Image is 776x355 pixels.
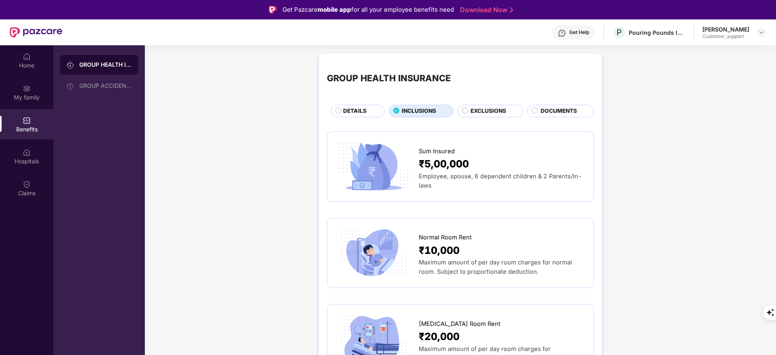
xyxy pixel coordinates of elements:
[460,6,511,14] a: Download Now
[335,140,412,193] img: icon
[23,85,31,93] img: svg+xml;base64,PHN2ZyB3aWR0aD0iMjAiIGhlaWdodD0iMjAiIHZpZXdCb3g9IjAgMCAyMCAyMCIgZmlsbD0ibm9uZSIgeG...
[419,243,460,258] span: ₹10,000
[419,319,500,329] span: [MEDICAL_DATA] Room Rent
[66,82,74,90] img: svg+xml;base64,PHN2ZyB3aWR0aD0iMjAiIGhlaWdodD0iMjAiIHZpZXdCb3g9IjAgMCAyMCAyMCIgZmlsbD0ibm9uZSIgeG...
[419,147,455,156] span: Sum Insured
[23,180,31,188] img: svg+xml;base64,PHN2ZyBpZD0iQ2xhaW0iIHhtbG5zPSJodHRwOi8vd3d3LnczLm9yZy8yMDAwL3N2ZyIgd2lkdGg9IjIwIi...
[419,259,572,275] span: Maximum amount of per day room charges for normal room. Subject to proportionate deduction.
[702,33,749,40] div: Customer_support
[617,27,622,37] span: P
[79,61,132,69] div: GROUP HEALTH INSURANCE
[335,226,412,280] img: icon
[269,6,277,14] img: Logo
[66,61,74,69] img: svg+xml;base64,PHN2ZyB3aWR0aD0iMjAiIGhlaWdodD0iMjAiIHZpZXdCb3g9IjAgMCAyMCAyMCIgZmlsbD0ibm9uZSIgeG...
[10,27,62,38] img: New Pazcare Logo
[343,107,367,116] span: DETAILS
[23,148,31,156] img: svg+xml;base64,PHN2ZyBpZD0iSG9zcGl0YWxzIiB4bWxucz0iaHR0cDovL3d3dy53My5vcmcvMjAwMC9zdmciIHdpZHRoPS...
[419,329,460,344] span: ₹20,000
[327,71,451,85] div: GROUP HEALTH INSURANCE
[419,233,472,242] span: Normal Room Rent
[318,6,351,13] strong: mobile app
[558,29,566,37] img: svg+xml;base64,PHN2ZyBpZD0iSGVscC0zMngzMiIgeG1sbnM9Imh0dHA6Ly93d3cudzMub3JnLzIwMDAvc3ZnIiB3aWR0aD...
[510,6,513,14] img: Stroke
[419,156,469,172] span: ₹5,00,000
[79,82,132,89] div: GROUP ACCIDENTAL INSURANCE
[282,5,454,15] div: Get Pazcare for all your employee benefits need
[758,29,765,36] img: svg+xml;base64,PHN2ZyBpZD0iRHJvcGRvd24tMzJ4MzIiIHhtbG5zPSJodHRwOi8vd3d3LnczLm9yZy8yMDAwL3N2ZyIgd2...
[541,107,577,116] span: DOCUMENTS
[629,29,685,36] div: Pouring Pounds India Pvt Ltd (CashKaro and EarnKaro)
[402,107,436,116] span: INCLUSIONS
[471,107,506,116] span: EXCLUSIONS
[23,116,31,125] img: svg+xml;base64,PHN2ZyBpZD0iQmVuZWZpdHMiIHhtbG5zPSJodHRwOi8vd3d3LnczLm9yZy8yMDAwL3N2ZyIgd2lkdGg9Ij...
[702,25,749,33] div: [PERSON_NAME]
[569,29,589,36] div: Get Help
[23,53,31,61] img: svg+xml;base64,PHN2ZyBpZD0iSG9tZSIgeG1sbnM9Imh0dHA6Ly93d3cudzMub3JnLzIwMDAvc3ZnIiB3aWR0aD0iMjAiIG...
[419,173,582,189] span: Employee, spouse, 6 dependent children & 2 Parents/In-laws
